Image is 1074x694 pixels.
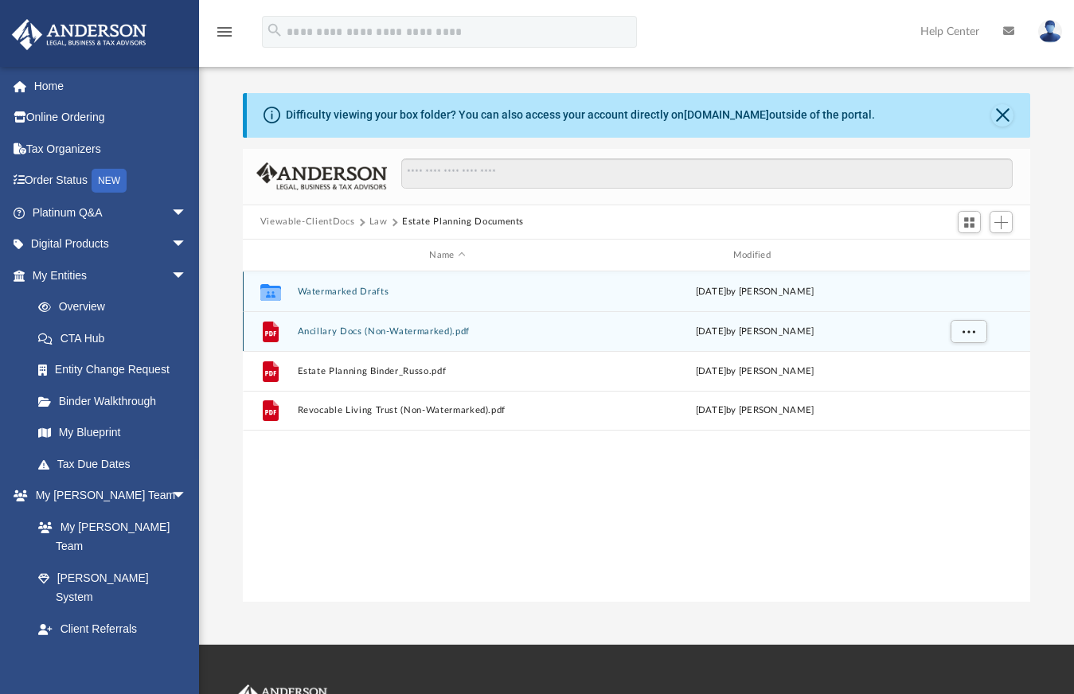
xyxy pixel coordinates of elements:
[696,407,727,415] span: [DATE]
[990,211,1013,233] button: Add
[22,291,211,323] a: Overview
[912,248,1023,263] div: id
[11,102,211,134] a: Online Ordering
[215,30,234,41] a: menu
[369,215,388,229] button: Law
[11,259,211,291] a: My Entitiesarrow_drop_down
[22,613,203,645] a: Client Referrals
[22,354,211,386] a: Entity Change Request
[297,406,597,416] button: Revocable Living Trust (Non-Watermarked).pdf
[604,325,904,339] div: by [PERSON_NAME]
[11,165,211,197] a: Order StatusNEW
[297,366,597,376] button: Estate Planning Binder_Russo.pdf
[266,21,283,39] i: search
[215,22,234,41] i: menu
[604,404,904,419] div: by [PERSON_NAME]
[22,385,211,417] a: Binder Walkthrough
[401,158,1013,189] input: Search files and folders
[11,228,211,260] a: Digital Productsarrow_drop_down
[696,327,727,336] span: [DATE]
[250,248,290,263] div: id
[604,285,904,299] div: by [PERSON_NAME]
[22,562,203,613] a: [PERSON_NAME] System
[243,271,1030,601] div: grid
[22,448,211,480] a: Tax Due Dates
[22,322,211,354] a: CTA Hub
[11,133,211,165] a: Tax Organizers
[11,197,211,228] a: Platinum Q&Aarrow_drop_down
[92,169,127,193] div: NEW
[22,417,203,449] a: My Blueprint
[7,19,151,50] img: Anderson Advisors Platinum Portal
[171,259,203,292] span: arrow_drop_down
[286,107,875,123] div: Difficulty viewing your box folder? You can also access your account directly on outside of the p...
[402,215,524,229] button: Estate Planning Documents
[171,480,203,513] span: arrow_drop_down
[171,228,203,261] span: arrow_drop_down
[696,287,727,296] span: [DATE]
[11,480,203,512] a: My [PERSON_NAME] Teamarrow_drop_down
[1038,20,1062,43] img: User Pic
[684,108,769,121] a: [DOMAIN_NAME]
[297,326,597,337] button: Ancillary Docs (Non-Watermarked).pdf
[604,365,904,379] div: [DATE] by [PERSON_NAME]
[958,211,982,233] button: Switch to Grid View
[171,197,203,229] span: arrow_drop_down
[991,104,1013,127] button: Close
[260,215,354,229] button: Viewable-ClientDocs
[297,287,597,297] button: Watermarked Drafts
[296,248,597,263] div: Name
[951,320,987,344] button: More options
[22,511,195,562] a: My [PERSON_NAME] Team
[604,248,905,263] div: Modified
[11,70,211,102] a: Home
